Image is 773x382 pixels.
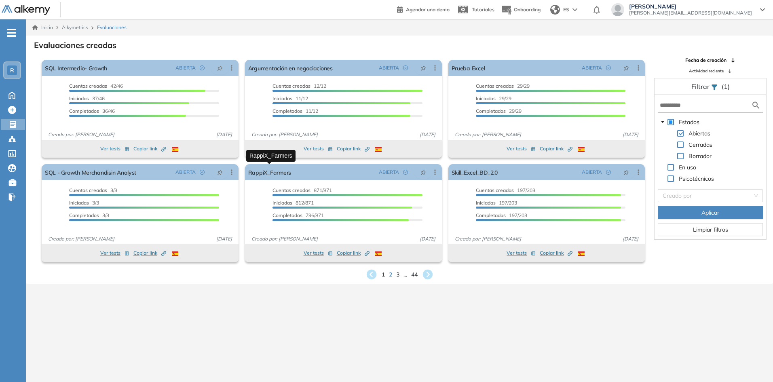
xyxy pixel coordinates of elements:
[133,248,166,258] button: Copiar link
[679,175,714,182] span: Psicotécnicos
[10,67,14,74] span: R
[476,83,514,89] span: Cuentas creadas
[578,251,585,256] img: ESP
[501,1,541,19] button: Onboarding
[540,248,572,258] button: Copiar link
[337,249,370,257] span: Copiar link
[472,6,494,13] span: Tutoriales
[476,212,506,218] span: Completados
[679,118,699,126] span: Estados
[661,120,665,124] span: caret-down
[677,163,698,172] span: En uso
[629,3,752,10] span: [PERSON_NAME]
[100,144,129,154] button: Ver tests
[100,248,129,258] button: Ver tests
[200,65,205,70] span: check-circle
[476,108,522,114] span: 29/29
[540,144,572,154] button: Copiar link
[689,68,724,74] span: Actividad reciente
[379,169,399,176] span: ABIERTA
[677,174,716,184] span: Psicotécnicos
[396,270,399,279] span: 3
[248,131,321,138] span: Creado por: [PERSON_NAME]
[45,60,107,76] a: SQL Intermedio- Growth
[248,235,321,243] span: Creado por: [PERSON_NAME]
[272,200,292,206] span: Iniciadas
[272,83,326,89] span: 12/12
[403,170,408,175] span: check-circle
[211,166,229,179] button: pushpin
[172,251,178,256] img: ESP
[476,95,496,101] span: Iniciadas
[337,248,370,258] button: Copiar link
[414,166,432,179] button: pushpin
[420,169,426,175] span: pushpin
[687,151,713,161] span: Borrador
[304,248,333,258] button: Ver tests
[2,5,50,15] img: Logo
[619,131,642,138] span: [DATE]
[679,164,696,171] span: En uso
[69,187,117,193] span: 3/3
[629,10,752,16] span: [PERSON_NAME][EMAIL_ADDRESS][DOMAIN_NAME]
[617,166,635,179] button: pushpin
[689,152,712,160] span: Borrador
[175,64,196,72] span: ABIERTA
[476,212,527,218] span: 197/203
[540,145,572,152] span: Copiar link
[97,24,127,31] span: Evaluaciones
[540,249,572,257] span: Copiar link
[411,270,418,279] span: 44
[452,235,524,243] span: Creado por: [PERSON_NAME]
[69,95,105,101] span: 37/46
[476,108,506,114] span: Completados
[272,83,310,89] span: Cuentas creadas
[69,212,109,218] span: 3/3
[414,61,432,74] button: pushpin
[563,6,569,13] span: ES
[685,57,727,64] span: Fecha de creación
[133,144,166,154] button: Copiar link
[514,6,541,13] span: Onboarding
[34,40,116,50] h3: Evaluaciones creadas
[691,82,711,91] span: Filtrar
[689,130,710,137] span: Abiertas
[248,164,291,180] a: RappiX_Farmers
[452,164,498,180] a: Skill_Excel_BD_2.0
[69,200,99,206] span: 3/3
[406,6,450,13] span: Agendar una demo
[69,83,107,89] span: Cuentas creadas
[389,270,392,279] span: 2
[337,144,370,154] button: Copiar link
[272,187,332,193] span: 871/871
[572,8,577,11] img: arrow
[627,288,773,382] div: Widget de chat
[45,235,118,243] span: Creado por: [PERSON_NAME]
[722,82,730,91] span: (1)
[272,187,310,193] span: Cuentas creadas
[175,169,196,176] span: ABIERTA
[476,95,511,101] span: 29/29
[623,169,629,175] span: pushpin
[272,95,308,101] span: 11/12
[45,164,136,180] a: SQL - Growth Merchandisin Analyst
[677,117,701,127] span: Estados
[606,65,611,70] span: check-circle
[617,61,635,74] button: pushpin
[213,131,235,138] span: [DATE]
[211,61,229,74] button: pushpin
[578,147,585,152] img: ESP
[133,249,166,257] span: Copiar link
[133,145,166,152] span: Copiar link
[69,95,89,101] span: Iniciadas
[751,100,761,110] img: search icon
[217,169,223,175] span: pushpin
[582,169,602,176] span: ABIERTA
[582,64,602,72] span: ABIERTA
[272,108,318,114] span: 11/12
[606,170,611,175] span: check-circle
[172,147,178,152] img: ESP
[337,145,370,152] span: Copiar link
[200,170,205,175] span: check-circle
[69,108,99,114] span: Completados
